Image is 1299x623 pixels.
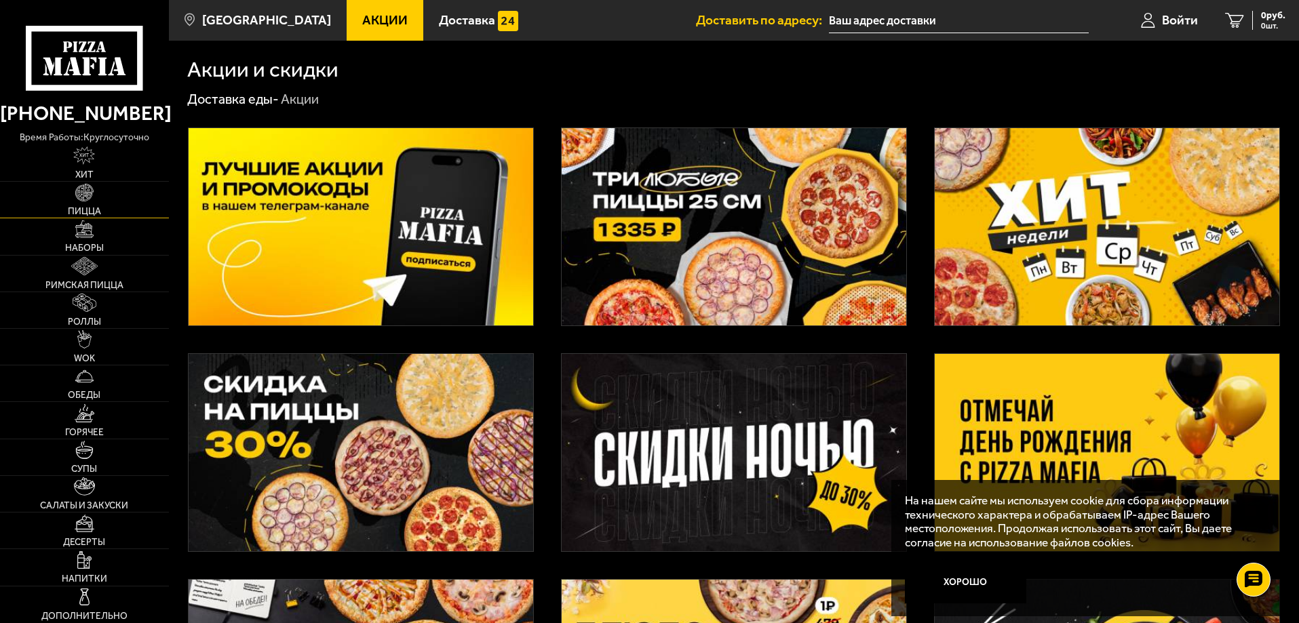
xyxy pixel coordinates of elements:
span: WOK [74,354,95,363]
span: Роллы [68,317,101,327]
input: Ваш адрес доставки [829,8,1089,33]
span: 0 руб. [1261,11,1285,20]
h1: Акции и скидки [187,59,338,81]
p: На нашем сайте мы используем cookie для сбора информации технического характера и обрабатываем IP... [905,494,1260,550]
span: Наборы [65,243,104,253]
div: Акции [281,91,319,108]
span: Войти [1162,14,1198,26]
span: Доставка [439,14,495,26]
img: 15daf4d41897b9f0e9f617042186c801.svg [498,11,518,31]
a: Доставка еды- [187,91,279,107]
span: Доставить по адресу: [696,14,829,26]
span: Обеды [68,390,100,400]
span: Римская пицца [45,281,123,290]
span: Акции [362,14,408,26]
span: Пицца [68,207,101,216]
span: Дополнительно [41,611,128,621]
span: Десерты [63,538,105,547]
span: 0 шт. [1261,22,1285,30]
button: Хорошо [905,563,1027,603]
span: Хит [75,170,94,180]
span: [GEOGRAPHIC_DATA] [202,14,331,26]
span: Супы [71,464,97,474]
span: Напитки [62,574,107,584]
span: Горячее [65,428,104,437]
span: Салаты и закуски [40,501,128,510]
